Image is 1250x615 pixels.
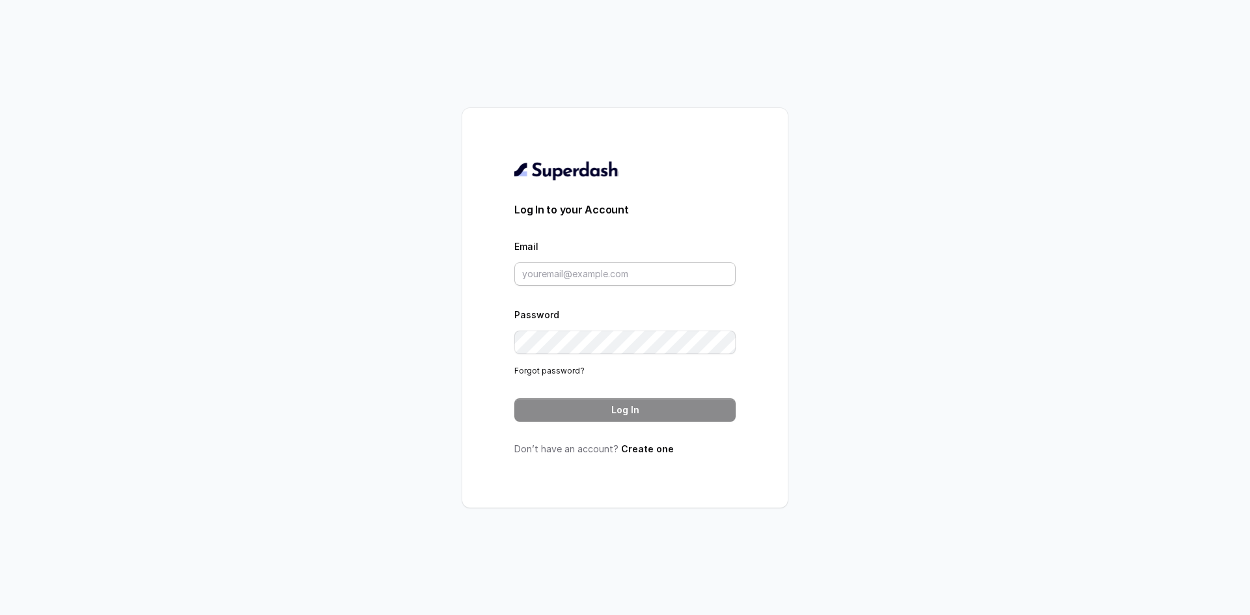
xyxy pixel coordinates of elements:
[514,366,585,376] a: Forgot password?
[514,398,736,422] button: Log In
[514,443,736,456] p: Don’t have an account?
[514,160,619,181] img: light.svg
[514,202,736,217] h3: Log In to your Account
[514,262,736,286] input: youremail@example.com
[621,443,674,454] a: Create one
[514,241,538,252] label: Email
[514,309,559,320] label: Password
